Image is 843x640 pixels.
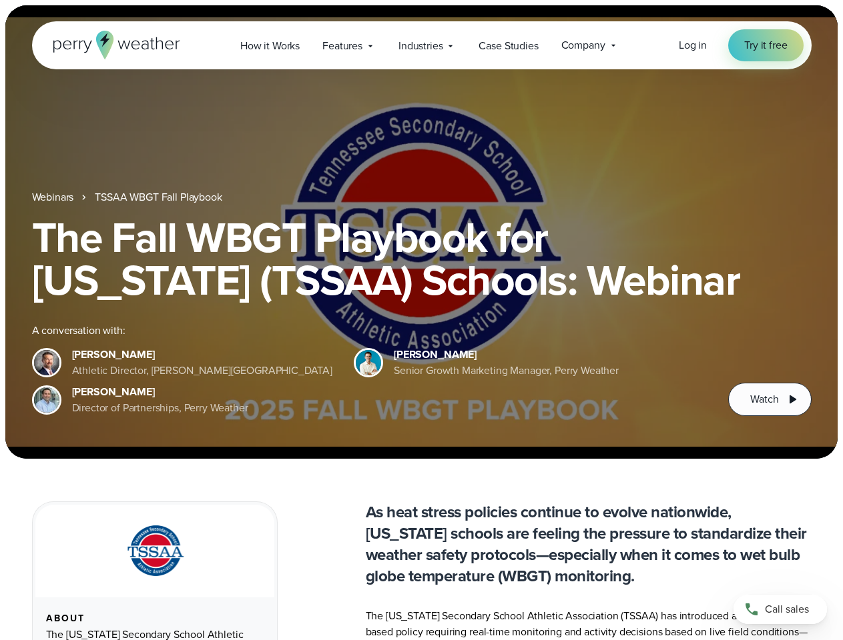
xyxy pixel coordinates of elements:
[322,38,362,54] span: Features
[765,601,809,617] span: Call sales
[72,363,333,379] div: Athletic Director, [PERSON_NAME][GEOGRAPHIC_DATA]
[366,501,812,587] p: As heat stress policies continue to evolve nationwide, [US_STATE] schools are feeling the pressur...
[398,38,443,54] span: Industries
[356,350,381,375] img: Spencer Patton, Perry Weather
[728,29,803,61] a: Try it free
[95,189,222,205] a: TSSAA WBGT Fall Playbook
[32,189,812,205] nav: Breadcrumb
[32,189,74,205] a: Webinars
[229,32,311,59] a: How it Works
[34,350,59,375] img: Brian Wyatt
[32,323,708,339] div: A conversation with:
[479,38,538,54] span: Case Studies
[240,38,300,54] span: How it Works
[72,384,248,400] div: [PERSON_NAME]
[32,216,812,301] h1: The Fall WBGT Playbook for [US_STATE] (TSSAA) Schools: Webinar
[110,521,200,581] img: TSSAA-Tennessee-Secondary-School-Athletic-Association.svg
[728,383,811,416] button: Watch
[46,613,264,624] div: About
[561,37,605,53] span: Company
[72,347,333,363] div: [PERSON_NAME]
[34,387,59,413] img: Jeff Wood
[467,32,549,59] a: Case Studies
[72,400,248,416] div: Director of Partnerships, Perry Weather
[734,595,827,624] a: Call sales
[750,391,778,407] span: Watch
[679,37,707,53] a: Log in
[744,37,787,53] span: Try it free
[394,347,619,363] div: [PERSON_NAME]
[394,363,619,379] div: Senior Growth Marketing Manager, Perry Weather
